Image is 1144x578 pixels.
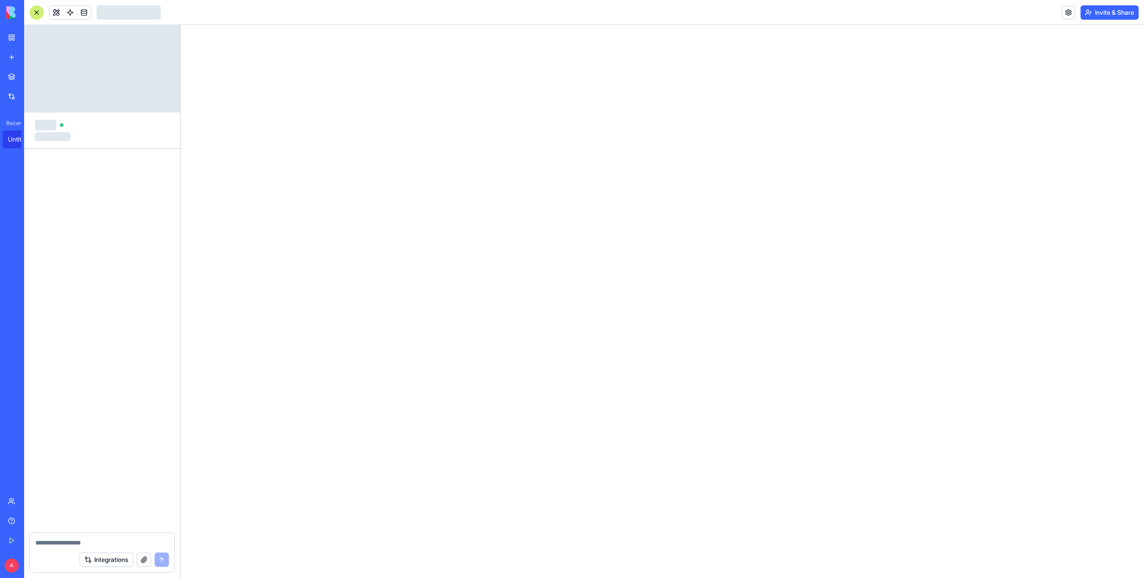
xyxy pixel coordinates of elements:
a: Untitled App [3,130,38,148]
button: Integrations [80,553,133,567]
span: Recent [3,120,21,127]
div: Untitled App [8,135,33,144]
img: logo [6,6,62,19]
span: A [4,558,19,573]
button: Invite & Share [1081,5,1139,20]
